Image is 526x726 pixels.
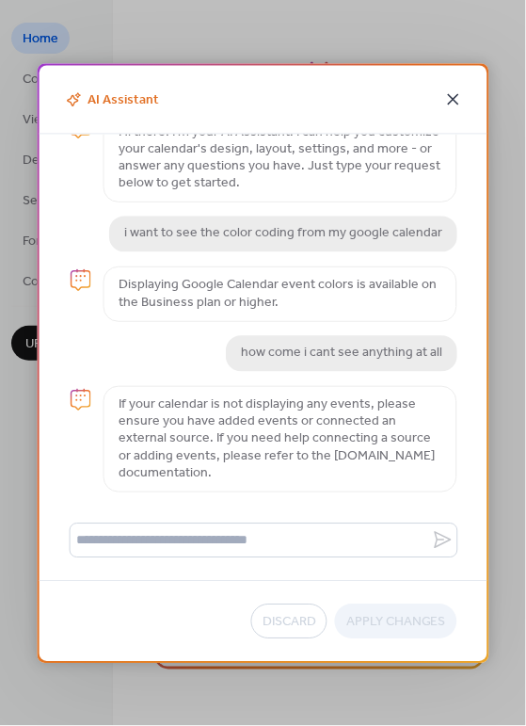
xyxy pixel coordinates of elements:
[119,277,441,311] p: Displaying Google Calendar event colors is available on the Business plan or higher.
[241,346,442,363] p: how come i cant see anything at all
[124,226,442,243] p: i want to see the color coding from my google calendar
[69,389,91,411] img: chat-logo.svg
[69,269,91,292] img: chat-logo.svg
[119,396,441,482] p: If your calendar is not displaying any events, please ensure you have added events or connected a...
[119,124,441,193] p: Hi there! I'm your AI Assistant. I can help you customize your calendar's design, layout, setting...
[61,89,159,111] span: AI Assistant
